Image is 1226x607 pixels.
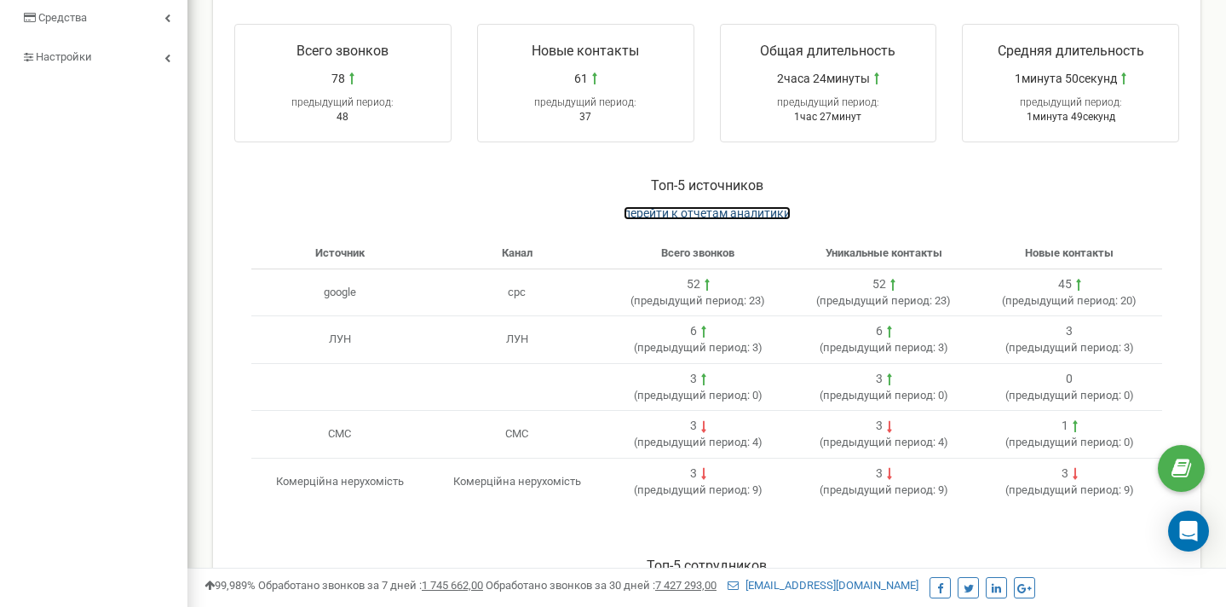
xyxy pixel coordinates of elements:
[634,483,763,496] span: ( 9 )
[574,70,588,87] span: 61
[1005,294,1118,307] span: предыдущий период:
[1005,341,1134,354] span: ( 3 )
[1025,246,1114,259] span: Новые контакты
[502,246,532,259] span: Канал
[1005,389,1134,402] span: ( 0 )
[760,43,895,59] span: Общая длительность
[823,389,935,402] span: предыдущий период:
[637,341,750,354] span: предыдущий период:
[647,558,767,574] span: Toп-5 сотрудников
[1009,341,1121,354] span: предыдущий период:
[690,371,697,388] div: 3
[637,436,750,448] span: предыдущий период:
[1002,294,1137,307] span: ( 20 )
[687,276,700,293] div: 52
[1005,483,1134,496] span: ( 9 )
[1009,483,1121,496] span: предыдущий период:
[1062,465,1068,483] div: 3
[1066,371,1073,388] div: 0
[820,436,948,448] span: ( 4 )
[690,323,697,340] div: 6
[651,177,763,194] span: Toп-5 источников
[429,411,606,459] td: CMC
[872,276,886,293] div: 52
[251,458,429,505] td: Комерційна нерухомість
[637,483,750,496] span: предыдущий период:
[429,269,606,316] td: cpc
[1062,418,1068,435] div: 1
[624,206,791,220] a: перейти к отчетам аналитики
[1058,276,1072,293] div: 45
[296,43,389,59] span: Всего звонков
[820,294,932,307] span: предыдущий период:
[630,294,765,307] span: ( 23 )
[820,341,948,354] span: ( 3 )
[1027,111,1115,123] span: 1минута 49секунд
[1066,323,1073,340] div: 3
[429,458,606,505] td: Комерційна нерухомість
[634,436,763,448] span: ( 4 )
[777,96,879,108] span: предыдущий период:
[1009,436,1121,448] span: предыдущий период:
[876,371,883,388] div: 3
[823,341,935,354] span: предыдущий период:
[876,323,883,340] div: 6
[486,579,717,592] span: Обработано звонков за 30 дней :
[251,316,429,364] td: ЛУН
[315,246,365,259] span: Источник
[1168,511,1209,552] div: Open Intercom Messenger
[579,111,591,123] span: 37
[820,389,948,402] span: ( 0 )
[690,418,697,435] div: 3
[690,465,697,483] div: 3
[794,111,861,123] span: 1час 27минут
[36,50,92,63] span: Настройки
[998,43,1144,59] span: Средняя длительность
[422,579,483,592] u: 1 745 662,00
[876,418,883,435] div: 3
[532,43,639,59] span: Новые контакты
[1005,436,1134,448] span: ( 0 )
[634,341,763,354] span: ( 3 )
[816,294,951,307] span: ( 23 )
[820,483,948,496] span: ( 9 )
[331,70,345,87] span: 78
[637,389,750,402] span: предыдущий период:
[876,465,883,483] div: 3
[258,579,483,592] span: Обработано звонков за 7 дней :
[38,11,87,24] span: Средства
[291,96,394,108] span: предыдущий период:
[634,389,763,402] span: ( 0 )
[655,579,717,592] u: 7 427 293,00
[429,316,606,364] td: ЛУН
[251,411,429,459] td: CMC
[823,436,935,448] span: предыдущий период:
[251,269,429,316] td: google
[661,246,734,259] span: Всего звонков
[728,579,918,592] a: [EMAIL_ADDRESS][DOMAIN_NAME]
[1020,96,1122,108] span: предыдущий период:
[1009,389,1121,402] span: предыдущий период:
[337,111,348,123] span: 48
[823,483,935,496] span: предыдущий период:
[826,246,942,259] span: Уникальные контакты
[1015,70,1117,87] span: 1минута 50секунд
[777,70,870,87] span: 2часа 24минуты
[634,294,746,307] span: предыдущий период:
[204,579,256,592] span: 99,989%
[534,96,636,108] span: предыдущий период:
